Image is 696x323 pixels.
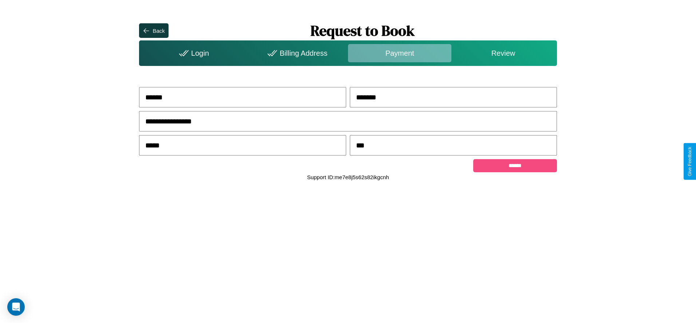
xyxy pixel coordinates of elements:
div: Login [141,44,244,62]
p: Support ID: me7e8j5s62s82ikgcnh [307,172,389,182]
div: Billing Address [245,44,348,62]
div: Give Feedback [687,147,692,176]
button: Back [139,23,168,38]
div: Open Intercom Messenger [7,298,25,316]
div: Review [451,44,555,62]
div: Back [153,28,165,34]
div: Payment [348,44,451,62]
h1: Request to Book [169,21,557,40]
